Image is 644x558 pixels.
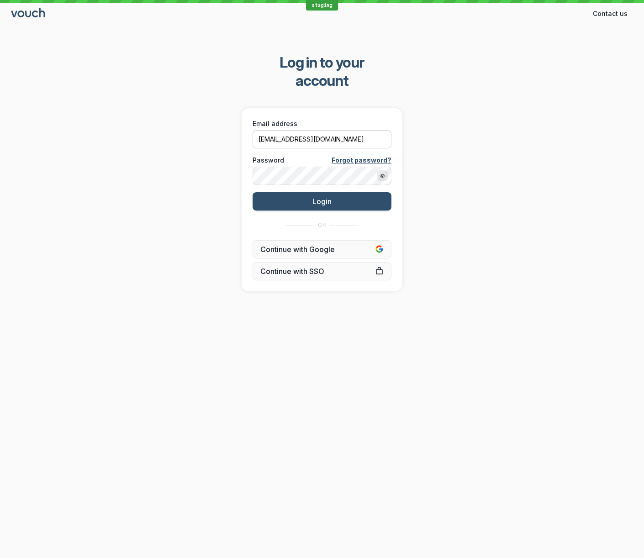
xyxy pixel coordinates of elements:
button: Login [253,192,391,211]
button: Show password [377,170,388,181]
a: Go to sign in [11,10,47,18]
span: Email address [253,119,297,128]
button: Continue with Google [253,240,391,258]
span: OR [318,221,326,229]
span: Login [312,197,332,206]
span: Continue with Google [260,245,384,254]
span: Password [253,156,284,165]
span: Continue with SSO [260,267,384,276]
span: Contact us [593,9,628,18]
a: Continue with SSO [253,262,391,280]
span: Log in to your account [254,53,391,90]
a: Forgot password? [332,156,391,165]
button: Contact us [587,6,633,21]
